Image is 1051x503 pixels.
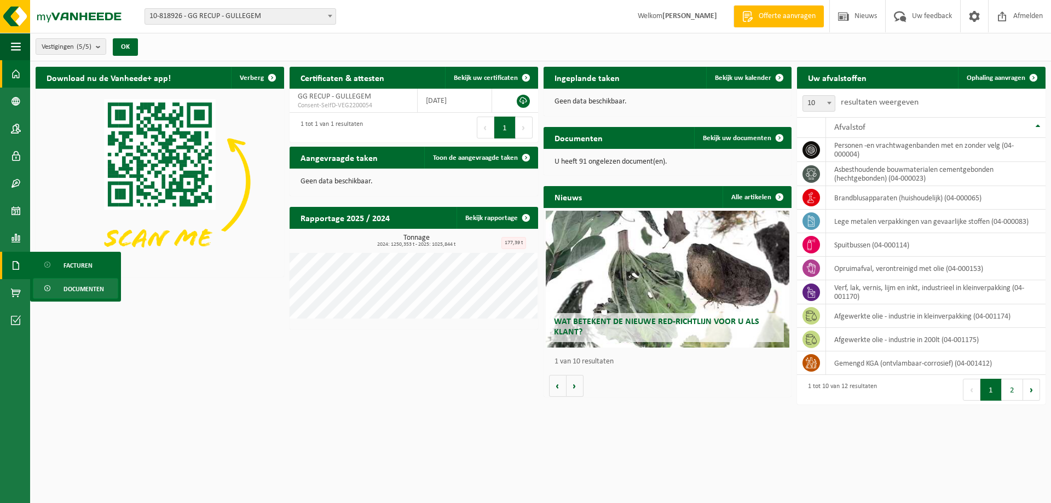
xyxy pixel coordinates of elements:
[723,186,790,208] a: Alle artikelen
[826,328,1046,351] td: afgewerkte olie - industrie in 200lt (04-001175)
[734,5,824,27] a: Offerte aanvragen
[544,186,593,207] h2: Nieuws
[958,67,1044,89] a: Ophaling aanvragen
[290,147,389,168] h2: Aangevraagde taken
[802,378,877,402] div: 1 tot 10 van 12 resultaten
[295,242,538,247] span: 2024: 1250,353 t - 2025: 1025,844 t
[756,11,818,22] span: Offerte aanvragen
[549,375,567,397] button: Vorige
[555,98,781,106] p: Geen data beschikbaar.
[554,317,759,337] span: Wat betekent de nieuwe RED-richtlijn voor u als klant?
[36,38,106,55] button: Vestigingen(5/5)
[145,8,336,25] span: 10-818926 - GG RECUP - GULLEGEM
[63,279,104,299] span: Documenten
[77,43,91,50] count: (5/5)
[240,74,264,82] span: Verberg
[477,117,494,138] button: Previous
[662,12,717,20] strong: [PERSON_NAME]
[826,186,1046,210] td: brandblusapparaten (huishoudelijk) (04-000065)
[494,117,516,138] button: 1
[454,74,518,82] span: Bekijk uw certificaten
[231,67,283,89] button: Verberg
[433,154,518,161] span: Toon de aangevraagde taken
[63,255,93,276] span: Facturen
[567,375,584,397] button: Volgende
[980,379,1002,401] button: 1
[834,123,865,132] span: Afvalstof
[841,98,919,107] label: resultaten weergeven
[967,74,1025,82] span: Ophaling aanvragen
[33,278,118,299] a: Documenten
[694,127,790,149] a: Bekijk uw documenten
[826,162,1046,186] td: asbesthoudende bouwmaterialen cementgebonden (hechtgebonden) (04-000023)
[1002,379,1023,401] button: 2
[826,233,1046,257] td: spuitbussen (04-000114)
[445,67,537,89] a: Bekijk uw certificaten
[298,101,409,110] span: Consent-SelfD-VEG2200054
[826,304,1046,328] td: afgewerkte olie - industrie in kleinverpakking (04-001174)
[295,115,363,140] div: 1 tot 1 van 1 resultaten
[501,237,526,249] div: 177,39 t
[826,351,1046,375] td: gemengd KGA (ontvlambaar-corrosief) (04-001412)
[298,92,371,101] span: GG RECUP - GULLEGEM
[802,95,835,112] span: 10
[826,210,1046,233] td: lege metalen verpakkingen van gevaarlijke stoffen (04-000083)
[1023,379,1040,401] button: Next
[290,207,401,228] h2: Rapportage 2025 / 2024
[516,117,533,138] button: Next
[803,96,835,111] span: 10
[36,89,284,275] img: Download de VHEPlus App
[797,67,877,88] h2: Uw afvalstoffen
[826,138,1046,162] td: personen -en vrachtwagenbanden met en zonder velg (04-000004)
[36,67,182,88] h2: Download nu de Vanheede+ app!
[544,67,631,88] h2: Ingeplande taken
[555,358,787,366] p: 1 van 10 resultaten
[418,89,492,113] td: [DATE]
[295,234,538,247] h3: Tonnage
[715,74,771,82] span: Bekijk uw kalender
[706,67,790,89] a: Bekijk uw kalender
[33,255,118,275] a: Facturen
[301,178,527,186] p: Geen data beschikbaar.
[42,39,91,55] span: Vestigingen
[544,127,614,148] h2: Documenten
[703,135,771,142] span: Bekijk uw documenten
[113,38,138,56] button: OK
[555,158,781,166] p: U heeft 91 ongelezen document(en).
[826,257,1046,280] td: opruimafval, verontreinigd met olie (04-000153)
[424,147,537,169] a: Toon de aangevraagde taken
[826,280,1046,304] td: verf, lak, vernis, lijm en inkt, industrieel in kleinverpakking (04-001170)
[457,207,537,229] a: Bekijk rapportage
[546,211,789,348] a: Wat betekent de nieuwe RED-richtlijn voor u als klant?
[145,9,336,24] span: 10-818926 - GG RECUP - GULLEGEM
[963,379,980,401] button: Previous
[290,67,395,88] h2: Certificaten & attesten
